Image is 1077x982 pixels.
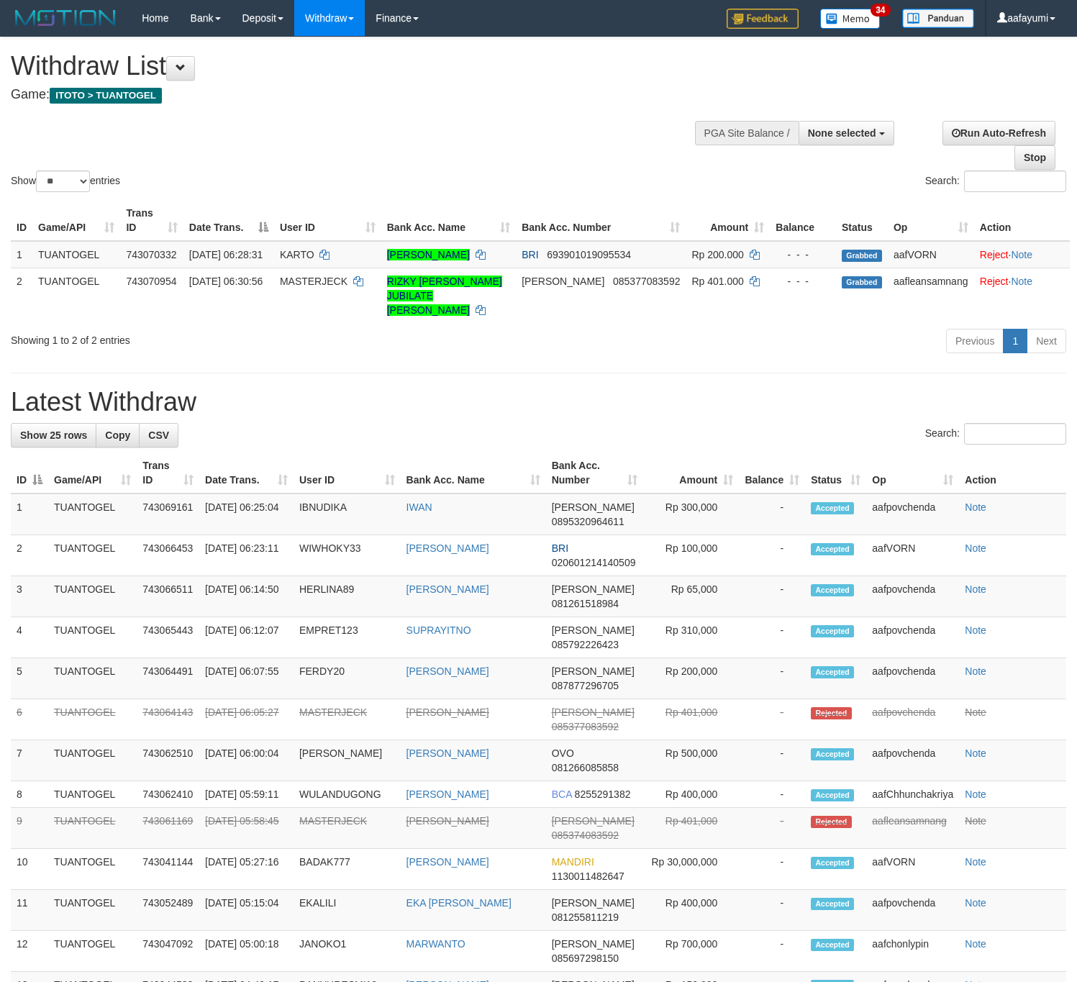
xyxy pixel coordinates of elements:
input: Search: [964,423,1066,445]
td: FERDY20 [294,658,401,699]
td: HERLINA89 [294,576,401,617]
td: TUANTOGEL [48,740,137,781]
span: [PERSON_NAME] [552,624,635,636]
td: 4 [11,617,48,658]
span: Accepted [811,857,854,869]
td: - [739,890,805,931]
th: Bank Acc. Number: activate to sort column ascending [546,453,643,494]
td: aafVORN [888,241,974,268]
td: 743047092 [137,931,199,972]
span: ITOTO > TUANTOGEL [50,88,162,104]
h1: Latest Withdraw [11,388,1066,417]
td: TUANTOGEL [48,781,137,808]
div: - - - [776,274,830,288]
td: Rp 500,000 [643,740,739,781]
td: - [739,849,805,890]
a: 1 [1003,329,1027,353]
td: 743069161 [137,494,199,535]
h4: Game: [11,88,704,102]
span: Grabbed [842,250,882,262]
span: Show 25 rows [20,429,87,441]
img: panduan.png [902,9,974,28]
td: aafchonlypin [866,931,959,972]
td: IBNUDIKA [294,494,401,535]
span: Copy 085697298150 to clipboard [552,953,619,964]
td: aafpovchenda [866,494,959,535]
td: MASTERJECK [294,808,401,849]
span: Copy 081255811219 to clipboard [552,911,619,923]
span: Accepted [811,939,854,951]
td: [DATE] 05:59:11 [199,781,294,808]
a: Reject [980,249,1009,260]
td: aafVORN [866,535,959,576]
th: Op: activate to sort column ascending [888,200,974,241]
th: Date Trans.: activate to sort column descending [183,200,274,241]
a: [PERSON_NAME] [406,788,489,800]
td: Rp 200,000 [643,658,739,699]
td: [DATE] 06:00:04 [199,740,294,781]
th: Trans ID: activate to sort column ascending [137,453,199,494]
a: [PERSON_NAME] [387,249,470,260]
a: Reject [980,276,1009,287]
td: [DATE] 06:12:07 [199,617,294,658]
span: Copy 020601214140509 to clipboard [552,557,636,568]
span: CSV [148,429,169,441]
img: Button%20Memo.svg [820,9,881,29]
span: OVO [552,747,574,759]
td: - [739,808,805,849]
a: Note [965,747,986,759]
th: Bank Acc. Name: activate to sort column ascending [401,453,546,494]
th: Date Trans.: activate to sort column ascending [199,453,294,494]
td: aafleansamnang [888,268,974,323]
th: Game/API: activate to sort column ascending [32,200,120,241]
td: aafpovchenda [866,658,959,699]
td: aafpovchenda [866,740,959,781]
td: - [739,617,805,658]
td: Rp 300,000 [643,494,739,535]
span: [PERSON_NAME] [552,501,635,513]
td: · [974,268,1070,323]
span: Accepted [811,543,854,555]
td: TUANTOGEL [48,890,137,931]
td: TUANTOGEL [48,535,137,576]
td: TUANTOGEL [48,658,137,699]
a: IWAN [406,501,432,513]
td: [DATE] 06:25:04 [199,494,294,535]
th: Amount: activate to sort column ascending [643,453,739,494]
a: [PERSON_NAME] [406,706,489,718]
span: Accepted [811,898,854,910]
span: [PERSON_NAME] [552,583,635,595]
a: Note [965,897,986,909]
th: Trans ID: activate to sort column ascending [120,200,183,241]
td: aafpovchenda [866,890,959,931]
span: Grabbed [842,276,882,288]
a: Run Auto-Refresh [942,121,1055,145]
button: None selected [799,121,894,145]
a: Note [965,706,986,718]
td: TUANTOGEL [48,494,137,535]
span: Accepted [811,666,854,678]
span: Copy 0895320964611 to clipboard [552,516,624,527]
td: TUANTOGEL [48,699,137,740]
a: Note [965,583,986,595]
td: - [739,931,805,972]
td: Rp 401,000 [643,699,739,740]
a: Note [965,665,986,677]
span: [PERSON_NAME] [552,815,635,827]
td: 12 [11,931,48,972]
div: PGA Site Balance / [695,121,799,145]
td: TUANTOGEL [32,268,120,323]
td: 743041144 [137,849,199,890]
td: EMPRET123 [294,617,401,658]
span: Rejected [811,707,851,719]
th: Bank Acc. Number: activate to sort column ascending [516,200,686,241]
td: 743064491 [137,658,199,699]
td: WIWHOKY33 [294,535,401,576]
a: Note [1011,276,1032,287]
th: Balance [770,200,836,241]
a: [PERSON_NAME] [406,542,489,554]
span: Copy [105,429,130,441]
th: Action [974,200,1070,241]
span: Copy 1130011482647 to clipboard [552,870,624,882]
span: BRI [552,542,568,554]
